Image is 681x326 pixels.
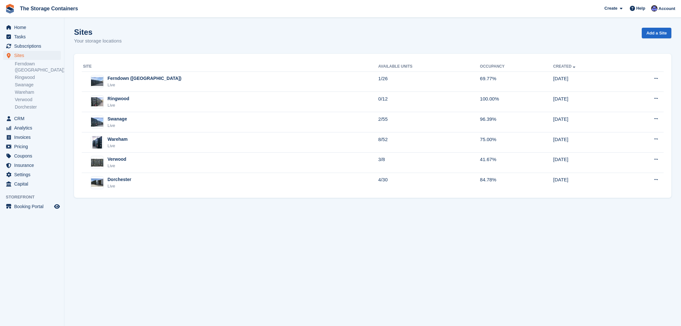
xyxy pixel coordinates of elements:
[74,28,122,36] h1: Sites
[553,173,623,193] td: [DATE]
[553,92,623,112] td: [DATE]
[658,5,675,12] span: Account
[553,64,577,69] a: Created
[5,4,15,14] img: stora-icon-8386f47178a22dfd0bd8f6a31ec36ba5ce8667c1dd55bd0f319d3a0aa187defe.svg
[107,176,131,183] div: Dorchester
[15,61,61,73] a: Ferndown ([GEOGRAPHIC_DATA])
[553,152,623,173] td: [DATE]
[378,72,480,92] td: 1/26
[82,62,378,72] th: Site
[14,114,53,123] span: CRM
[91,97,103,107] img: Image of Ringwood site
[14,51,53,60] span: Sites
[14,151,53,160] span: Coupons
[14,142,53,151] span: Pricing
[651,5,658,12] img: Dan Excell
[480,112,553,132] td: 96.39%
[378,132,480,153] td: 8/52
[3,123,61,132] a: menu
[3,114,61,123] a: menu
[14,161,53,170] span: Insurance
[3,151,61,160] a: menu
[3,161,61,170] a: menu
[553,132,623,153] td: [DATE]
[15,82,61,88] a: Swanage
[107,102,129,109] div: Live
[14,133,53,142] span: Invoices
[3,32,61,41] a: menu
[14,23,53,32] span: Home
[480,132,553,153] td: 75.00%
[107,156,126,163] div: Verwood
[53,203,61,210] a: Preview store
[15,104,61,110] a: Dorchester
[107,136,128,143] div: Wareham
[107,122,127,129] div: Live
[14,202,53,211] span: Booking Portal
[107,116,127,122] div: Swanage
[91,178,103,187] img: Image of Dorchester site
[14,123,53,132] span: Analytics
[636,5,645,12] span: Help
[3,42,61,51] a: menu
[107,143,128,149] div: Live
[480,152,553,173] td: 41.67%
[480,62,553,72] th: Occupancy
[604,5,617,12] span: Create
[3,142,61,151] a: menu
[91,77,103,86] img: Image of Ferndown (Longham) site
[15,89,61,95] a: Wareham
[15,97,61,103] a: Verwood
[553,72,623,92] td: [DATE]
[553,112,623,132] td: [DATE]
[14,32,53,41] span: Tasks
[642,28,671,38] a: Add a Site
[74,37,122,45] p: Your storage locations
[3,23,61,32] a: menu
[92,136,102,149] img: Image of Wareham site
[14,179,53,188] span: Capital
[14,170,53,179] span: Settings
[378,62,480,72] th: Available Units
[3,170,61,179] a: menu
[378,173,480,193] td: 4/30
[107,95,129,102] div: Ringwood
[107,183,131,189] div: Live
[3,51,61,60] a: menu
[378,112,480,132] td: 2/55
[107,163,126,169] div: Live
[14,42,53,51] span: Subscriptions
[107,75,182,82] div: Ferndown ([GEOGRAPHIC_DATA])
[480,92,553,112] td: 100.00%
[6,194,64,200] span: Storefront
[91,158,103,167] img: Image of Verwood site
[91,118,103,127] img: Image of Swanage site
[107,82,182,88] div: Live
[3,133,61,142] a: menu
[17,3,80,14] a: The Storage Containers
[480,72,553,92] td: 69.77%
[480,173,553,193] td: 84.78%
[3,202,61,211] a: menu
[378,92,480,112] td: 0/12
[3,179,61,188] a: menu
[378,152,480,173] td: 3/8
[15,74,61,81] a: Ringwood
